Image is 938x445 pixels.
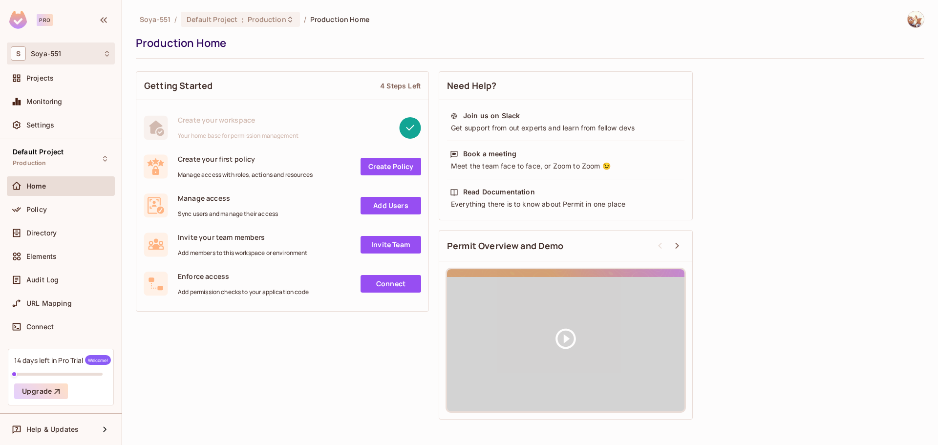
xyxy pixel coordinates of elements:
span: Permit Overview and Demo [447,240,564,252]
div: 4 Steps Left [380,81,421,90]
span: Create your workspace [178,115,298,125]
span: Manage access with roles, actions and resources [178,171,313,179]
a: Create Policy [361,158,421,175]
span: Projects [26,74,54,82]
div: Production Home [136,36,919,50]
span: Add members to this workspace or environment [178,249,308,257]
div: Read Documentation [463,187,535,197]
img: Soya [908,11,924,27]
a: Invite Team [361,236,421,254]
span: Settings [26,121,54,129]
span: Enforce access [178,272,309,281]
a: Connect [361,275,421,293]
span: Elements [26,253,57,260]
div: Meet the team face to face, or Zoom to Zoom 😉 [450,161,682,171]
span: Directory [26,229,57,237]
div: 14 days left in Pro Trial [14,355,111,365]
span: Help & Updates [26,425,79,433]
span: Your home base for permission management [178,132,298,140]
li: / [174,15,177,24]
img: SReyMgAAAABJRU5ErkJggg== [9,11,27,29]
span: Sync users and manage their access [178,210,278,218]
span: Production [13,159,46,167]
span: Production [248,15,286,24]
li: / [304,15,306,24]
span: Default Project [13,148,64,156]
span: : [241,16,244,23]
a: Add Users [361,197,421,214]
span: Manage access [178,193,278,203]
span: Create your first policy [178,154,313,164]
span: Getting Started [144,80,213,92]
button: Upgrade [14,383,68,399]
span: Policy [26,206,47,213]
div: Book a meeting [463,149,516,159]
span: Home [26,182,46,190]
span: Welcome! [85,355,111,365]
span: Add permission checks to your application code [178,288,309,296]
span: Workspace: Soya-551 [31,50,61,58]
div: Everything there is to know about Permit in one place [450,199,682,209]
span: Connect [26,323,54,331]
span: Monitoring [26,98,63,106]
span: Production Home [310,15,369,24]
span: Invite your team members [178,233,308,242]
span: Need Help? [447,80,497,92]
span: URL Mapping [26,299,72,307]
div: Pro [37,14,53,26]
div: Join us on Slack [463,111,520,121]
span: S [11,46,26,61]
span: the active workspace [140,15,171,24]
div: Get support from out experts and learn from fellow devs [450,123,682,133]
span: Audit Log [26,276,59,284]
span: Default Project [187,15,237,24]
